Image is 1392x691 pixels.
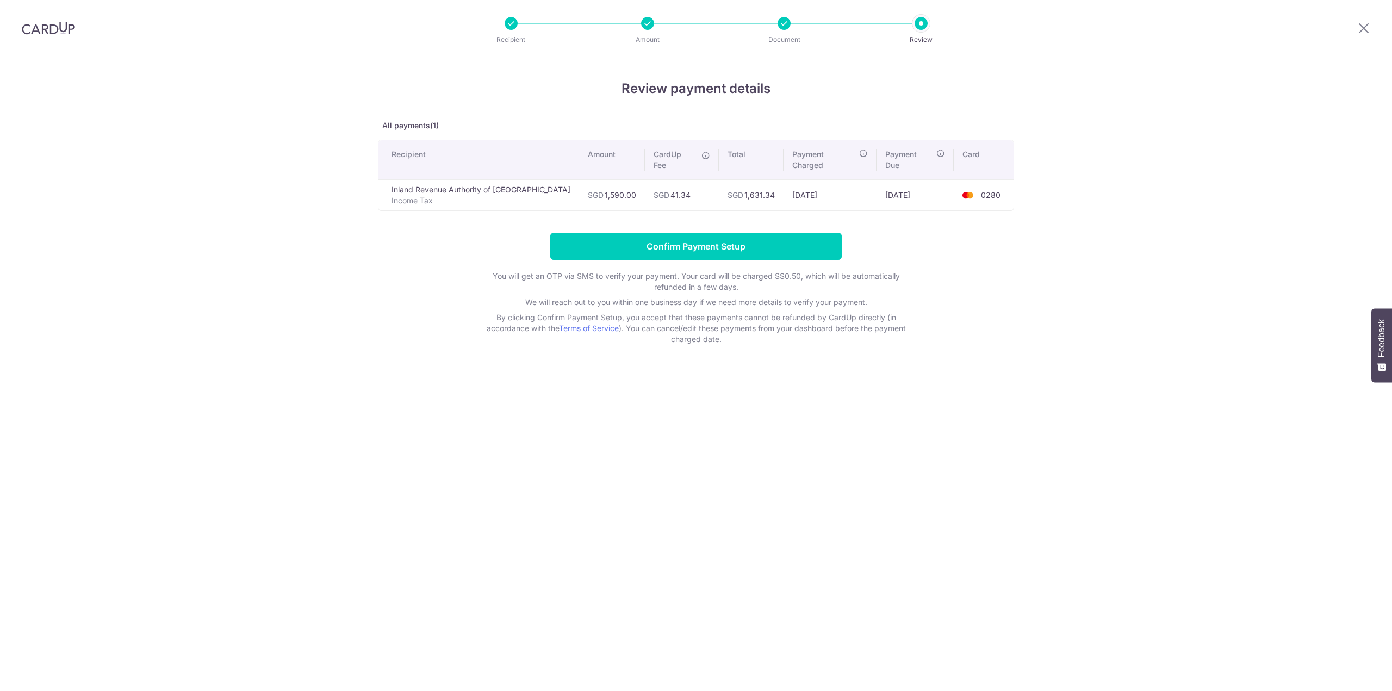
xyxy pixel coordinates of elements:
[744,34,824,45] p: Document
[579,179,645,210] td: 1,590.00
[550,233,842,260] input: Confirm Payment Setup
[645,179,719,210] td: 41.34
[559,323,619,333] a: Terms of Service
[478,271,913,292] p: You will get an OTP via SMS to verify your payment. Your card will be charged S$0.50, which will ...
[784,179,877,210] td: [DATE]
[378,179,579,210] td: Inland Revenue Authority of [GEOGRAPHIC_DATA]
[478,312,913,345] p: By clicking Confirm Payment Setup, you accept that these payments cannot be refunded by CardUp di...
[728,190,743,200] span: SGD
[391,195,570,206] p: Income Tax
[981,190,1000,200] span: 0280
[719,140,784,179] th: Total
[792,149,856,171] span: Payment Charged
[1371,308,1392,382] button: Feedback - Show survey
[22,22,75,35] img: CardUp
[885,149,933,171] span: Payment Due
[719,179,784,210] td: 1,631.34
[378,140,579,179] th: Recipient
[881,34,961,45] p: Review
[654,190,669,200] span: SGD
[471,34,551,45] p: Recipient
[877,179,953,210] td: [DATE]
[588,190,604,200] span: SGD
[654,149,696,171] span: CardUp Fee
[954,140,1014,179] th: Card
[378,120,1014,131] p: All payments(1)
[1377,319,1387,357] span: Feedback
[957,189,979,202] img: <span class="translation_missing" title="translation missing: en.account_steps.new_confirm_form.b...
[478,297,913,308] p: We will reach out to you within one business day if we need more details to verify your payment.
[378,79,1014,98] h4: Review payment details
[607,34,688,45] p: Amount
[1322,658,1381,686] iframe: Opens a widget where you can find more information
[579,140,645,179] th: Amount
